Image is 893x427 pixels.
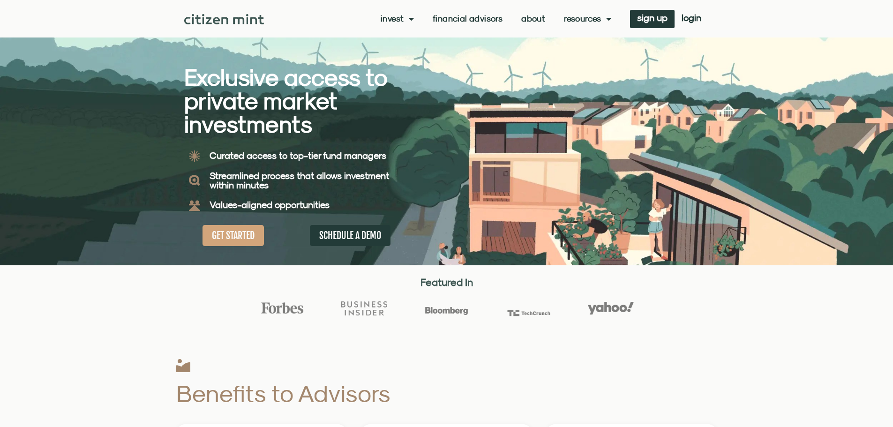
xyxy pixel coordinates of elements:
[203,225,264,246] a: GET STARTED
[210,150,386,161] b: Curated access to top-tier fund managers
[420,276,473,288] strong: Featured In
[259,302,305,314] img: Forbes Logo
[521,14,545,23] a: About
[212,230,255,241] span: GET STARTED
[381,14,611,23] nav: Menu
[637,15,668,21] span: sign up
[176,382,530,405] h2: Benefits to Advisors
[381,14,414,23] a: Invest
[433,14,503,23] a: Financial Advisors
[675,10,708,28] a: login
[310,225,390,246] a: SCHEDULE A DEMO
[682,15,701,21] span: login
[319,230,381,241] span: SCHEDULE A DEMO
[184,66,414,136] h2: Exclusive access to private market investments
[184,14,264,24] img: Citizen Mint
[210,199,330,210] b: Values-aligned opportunities
[210,170,389,190] b: Streamlined process that allows investment within minutes
[564,14,611,23] a: Resources
[630,10,675,28] a: sign up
